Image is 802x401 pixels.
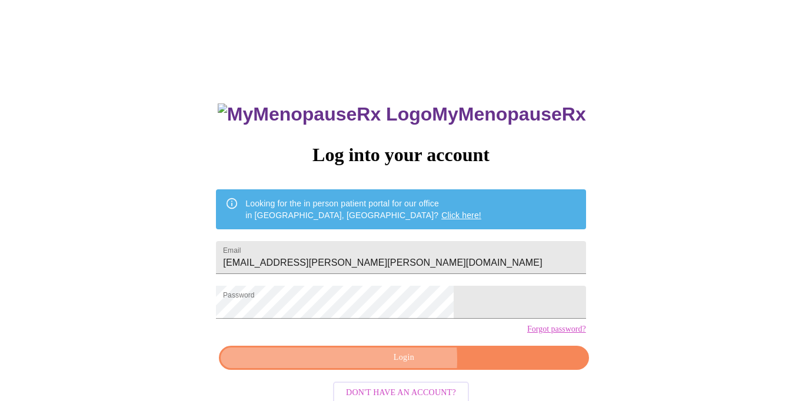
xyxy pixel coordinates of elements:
[216,144,585,166] h3: Log into your account
[232,350,575,365] span: Login
[527,325,586,334] a: Forgot password?
[218,103,586,125] h3: MyMenopauseRx
[330,387,472,397] a: Don't have an account?
[218,103,432,125] img: MyMenopauseRx Logo
[441,210,481,220] a: Click here!
[346,386,456,400] span: Don't have an account?
[219,346,588,370] button: Login
[245,193,481,226] div: Looking for the in person patient portal for our office in [GEOGRAPHIC_DATA], [GEOGRAPHIC_DATA]?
